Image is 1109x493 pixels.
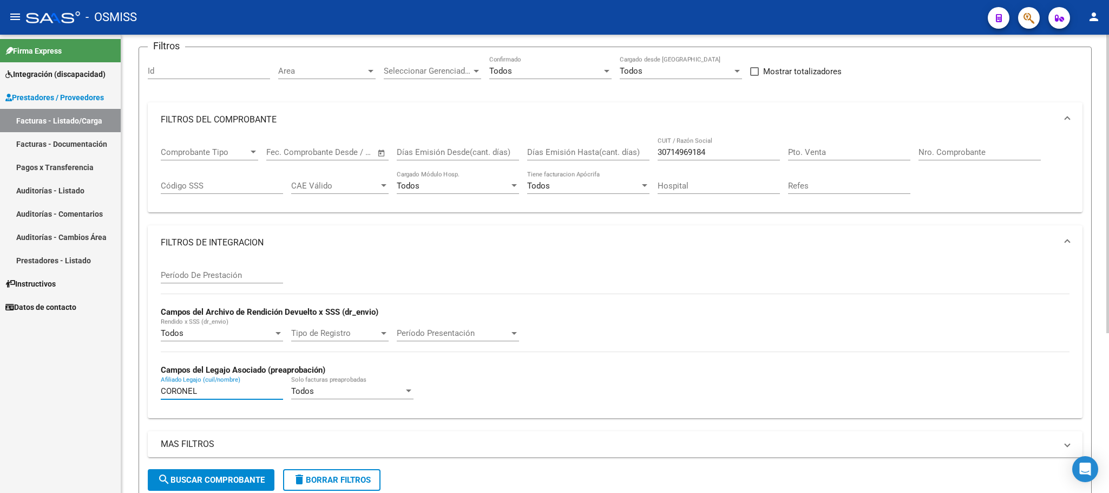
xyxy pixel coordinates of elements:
[291,328,379,338] span: Tipo de Registro
[397,328,509,338] span: Período Presentación
[161,307,378,317] strong: Campos del Archivo de Rendición Devuelto x SSS (dr_envio)
[161,147,248,157] span: Comprobante Tipo
[384,66,471,76] span: Seleccionar Gerenciador
[620,66,642,76] span: Todos
[161,114,1056,126] mat-panel-title: FILTROS DEL COMPROBANTE
[148,260,1082,418] div: FILTROS DE INTEGRACION
[161,237,1056,249] mat-panel-title: FILTROS DE INTEGRACION
[5,278,56,290] span: Instructivos
[5,301,76,313] span: Datos de contacto
[397,181,419,191] span: Todos
[291,181,379,191] span: CAE Válido
[158,473,170,486] mat-icon: search
[293,475,371,485] span: Borrar Filtros
[311,147,364,157] input: End date
[161,328,183,338] span: Todos
[283,469,380,491] button: Borrar Filtros
[148,431,1082,457] mat-expansion-panel-header: MAS FILTROS
[5,45,62,57] span: Firma Express
[527,181,550,191] span: Todos
[86,5,137,29] span: - OSMISS
[148,38,185,54] h3: Filtros
[148,469,274,491] button: Buscar Comprobante
[266,147,301,157] input: Start date
[293,473,306,486] mat-icon: delete
[278,66,366,76] span: Area
[763,65,842,78] span: Mostrar totalizadores
[489,66,512,76] span: Todos
[148,137,1082,213] div: FILTROS DEL COMPROBANTE
[376,147,388,159] button: Open calendar
[148,102,1082,137] mat-expansion-panel-header: FILTROS DEL COMPROBANTE
[161,438,1056,450] mat-panel-title: MAS FILTROS
[148,225,1082,260] mat-expansion-panel-header: FILTROS DE INTEGRACION
[161,365,325,375] strong: Campos del Legajo Asociado (preaprobación)
[291,386,314,396] span: Todos
[5,68,106,80] span: Integración (discapacidad)
[1087,10,1100,23] mat-icon: person
[9,10,22,23] mat-icon: menu
[1072,456,1098,482] div: Open Intercom Messenger
[5,92,104,103] span: Prestadores / Proveedores
[158,475,265,485] span: Buscar Comprobante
